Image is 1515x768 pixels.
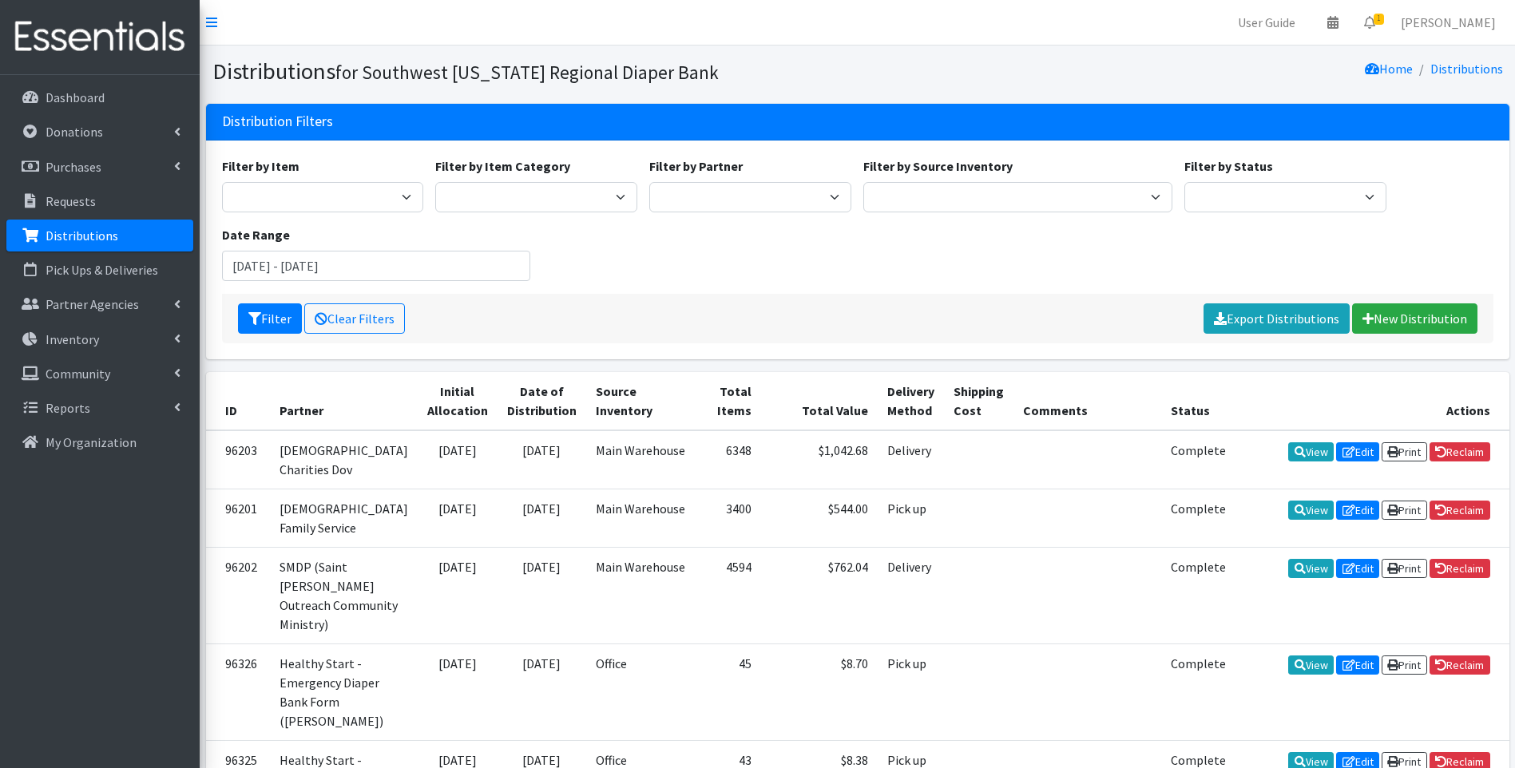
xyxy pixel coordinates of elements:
a: Distributions [6,220,193,251]
th: Date of Distribution [498,372,586,430]
a: Print [1382,442,1427,461]
a: Edit [1336,442,1379,461]
a: Reports [6,392,193,424]
a: 1 [1351,6,1388,38]
a: Edit [1336,559,1379,578]
a: Pick Ups & Deliveries [6,254,193,286]
td: [DEMOGRAPHIC_DATA] Charities Dov [270,430,418,489]
small: for Southwest [US_STATE] Regional Diaper Bank [335,61,719,84]
h3: Distribution Filters [222,113,333,130]
td: Healthy Start - Emergency Diaper Bank Form ([PERSON_NAME]) [270,643,418,740]
td: SMDP (Saint [PERSON_NAME] Outreach Community Ministry) [270,547,418,643]
label: Filter by Partner [649,156,743,176]
td: Main Warehouse [586,430,700,489]
p: Donations [46,124,103,140]
th: ID [206,372,270,430]
a: Community [6,358,193,390]
p: Reports [46,400,90,416]
a: Print [1382,501,1427,520]
th: Shipping Cost [944,372,1013,430]
td: Pick up [878,643,944,740]
td: $544.00 [761,489,878,547]
td: [DATE] [418,489,498,547]
a: Donations [6,116,193,148]
a: New Distribution [1352,303,1477,334]
td: 4594 [700,547,761,643]
a: Export Distributions [1204,303,1350,334]
a: Reclaim [1430,442,1490,461]
h1: Distributions [212,57,852,85]
a: Edit [1336,501,1379,520]
label: Date Range [222,225,290,244]
a: Print [1382,655,1427,675]
p: Community [46,366,110,382]
button: Filter [238,303,302,334]
td: [DATE] [498,643,586,740]
p: Distributions [46,228,118,243]
p: Dashboard [46,89,105,105]
label: Filter by Item Category [435,156,570,176]
a: Dashboard [6,81,193,113]
label: Filter by Source Inventory [863,156,1013,176]
td: 96202 [206,547,270,643]
td: Main Warehouse [586,489,700,547]
td: [DATE] [498,547,586,643]
a: View [1288,501,1334,520]
p: Partner Agencies [46,296,139,312]
td: [DATE] [418,643,498,740]
a: Print [1382,559,1427,578]
td: Complete [1161,643,1235,740]
td: [DATE] [418,430,498,489]
td: [DATE] [498,430,586,489]
p: Purchases [46,159,101,175]
th: Actions [1235,372,1509,430]
td: [DATE] [418,547,498,643]
p: My Organization [46,434,137,450]
th: Status [1161,372,1235,430]
td: 3400 [700,489,761,547]
label: Filter by Item [222,156,299,176]
td: Main Warehouse [586,547,700,643]
a: Home [1365,61,1413,77]
th: Total Items [700,372,761,430]
th: Total Value [761,372,878,430]
th: Initial Allocation [418,372,498,430]
th: Source Inventory [586,372,700,430]
td: 96326 [206,643,270,740]
a: Requests [6,185,193,217]
a: Reclaim [1430,501,1490,520]
a: Reclaim [1430,655,1490,675]
td: Complete [1161,547,1235,643]
p: Requests [46,193,96,209]
th: Delivery Method [878,372,944,430]
td: Pick up [878,489,944,547]
a: View [1288,559,1334,578]
td: $762.04 [761,547,878,643]
a: Clear Filters [304,303,405,334]
td: [DATE] [498,489,586,547]
a: Inventory [6,323,193,355]
span: 1 [1374,14,1384,25]
a: View [1288,655,1334,675]
td: 45 [700,643,761,740]
td: $1,042.68 [761,430,878,489]
td: [DEMOGRAPHIC_DATA] Family Service [270,489,418,547]
p: Pick Ups & Deliveries [46,262,158,278]
p: Inventory [46,331,99,347]
a: View [1288,442,1334,461]
a: Distributions [1430,61,1503,77]
a: Reclaim [1430,559,1490,578]
a: Partner Agencies [6,288,193,320]
td: Office [586,643,700,740]
img: HumanEssentials [6,10,193,64]
td: Delivery [878,547,944,643]
input: January 1, 2011 - December 31, 2011 [222,251,531,281]
a: My Organization [6,426,193,458]
td: Delivery [878,430,944,489]
td: 96201 [206,489,270,547]
td: 6348 [700,430,761,489]
a: Purchases [6,151,193,183]
td: 96203 [206,430,270,489]
label: Filter by Status [1184,156,1273,176]
th: Partner [270,372,418,430]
